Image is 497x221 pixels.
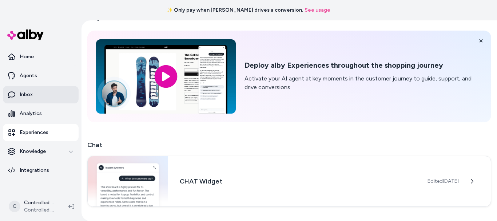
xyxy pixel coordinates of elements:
[3,48,79,66] a: Home
[3,67,79,84] a: Agents
[244,61,482,70] h2: Deploy alby Experiences throughout the shopping journey
[20,91,33,98] p: Inbox
[3,162,79,179] a: Integrations
[87,156,491,207] a: Chat widgetCHAT WidgetEdited[DATE]
[3,143,79,160] button: Knowledge
[7,29,44,40] img: alby Logo
[87,140,491,150] h2: Chat
[305,7,330,14] a: See usage
[20,72,37,79] p: Agents
[167,7,303,14] span: ✨ Only pay when [PERSON_NAME] drives a conversion.
[3,105,79,122] a: Analytics
[428,178,459,185] span: Edited [DATE]
[4,195,63,218] button: CControlled Chaos ShopifyControlled Chaos
[20,148,46,155] p: Knowledge
[9,201,20,212] span: C
[88,156,168,206] img: Chat widget
[244,74,482,92] p: Activate your AI agent at key moments in the customer journey to guide, support, and drive conver...
[3,124,79,141] a: Experiences
[180,176,416,186] h3: CHAT Widget
[24,199,57,206] p: Controlled Chaos Shopify
[20,53,34,60] p: Home
[20,129,48,136] p: Experiences
[20,167,49,174] p: Integrations
[24,206,57,214] span: Controlled Chaos
[3,86,79,103] a: Inbox
[20,110,42,117] p: Analytics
